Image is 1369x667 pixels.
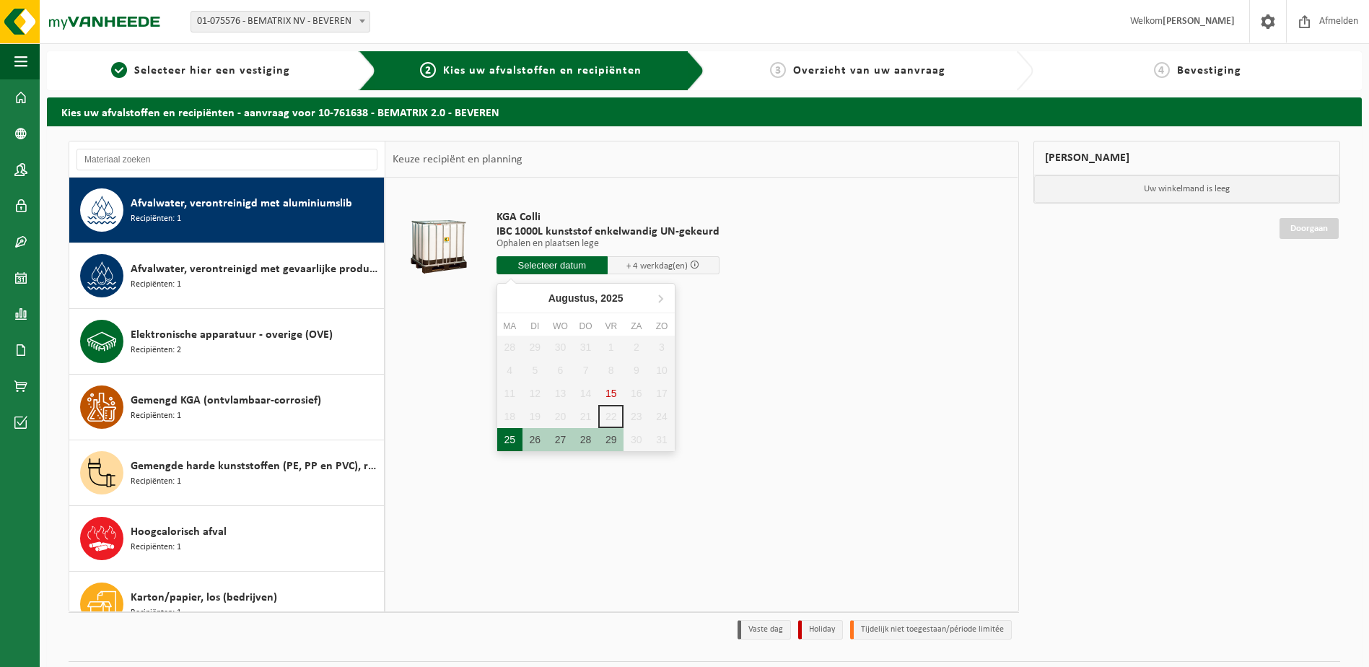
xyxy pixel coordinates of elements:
[600,293,623,303] i: 2025
[191,11,370,32] span: 01-075576 - BEMATRIX NV - BEVEREN
[1177,65,1241,77] span: Bevestiging
[497,428,522,451] div: 25
[131,458,380,475] span: Gemengde harde kunststoffen (PE, PP en PVC), recycleerbaar (industrieel)
[522,428,548,451] div: 26
[134,65,290,77] span: Selecteer hier een vestiging
[497,256,608,274] input: Selecteer datum
[54,62,347,79] a: 1Selecteer hier een vestiging
[443,65,642,77] span: Kies uw afvalstoffen en recipiënten
[69,506,385,572] button: Hoogcalorisch afval Recipiënten: 1
[131,409,181,423] span: Recipiënten: 1
[131,392,321,409] span: Gemengd KGA (ontvlambaar-corrosief)
[598,319,624,333] div: vr
[573,428,598,451] div: 28
[69,178,385,243] button: Afvalwater, verontreinigd met aluminiumslib Recipiënten: 1
[131,606,181,620] span: Recipiënten: 1
[573,319,598,333] div: do
[131,344,181,357] span: Recipiënten: 2
[111,62,127,78] span: 1
[131,212,181,226] span: Recipiënten: 1
[385,141,530,178] div: Keuze recipiënt en planning
[497,224,720,239] span: IBC 1000L kunststof enkelwandig UN-gekeurd
[548,319,573,333] div: wo
[131,589,277,606] span: Karton/papier, los (bedrijven)
[69,572,385,637] button: Karton/papier, los (bedrijven) Recipiënten: 1
[543,287,629,310] div: Augustus,
[850,620,1012,640] li: Tijdelijk niet toegestaan/période limitée
[1163,16,1235,27] strong: [PERSON_NAME]
[770,62,786,78] span: 3
[131,278,181,292] span: Recipiënten: 1
[497,210,720,224] span: KGA Colli
[47,97,1362,126] h2: Kies uw afvalstoffen en recipiënten - aanvraag voor 10-761638 - BEMATRIX 2.0 - BEVEREN
[798,620,843,640] li: Holiday
[1280,218,1339,239] a: Doorgaan
[76,149,377,170] input: Materiaal zoeken
[626,261,688,271] span: + 4 werkdag(en)
[548,428,573,451] div: 27
[69,309,385,375] button: Elektronische apparatuur - overige (OVE) Recipiënten: 2
[131,523,227,541] span: Hoogcalorisch afval
[131,326,333,344] span: Elektronische apparatuur - overige (OVE)
[649,319,674,333] div: zo
[420,62,436,78] span: 2
[793,65,945,77] span: Overzicht van uw aanvraag
[738,620,791,640] li: Vaste dag
[624,319,649,333] div: za
[191,12,369,32] span: 01-075576 - BEMATRIX NV - BEVEREN
[131,195,352,212] span: Afvalwater, verontreinigd met aluminiumslib
[598,428,624,451] div: 29
[131,261,380,278] span: Afvalwater, verontreinigd met gevaarlijke producten
[497,319,522,333] div: ma
[1033,141,1341,175] div: [PERSON_NAME]
[1154,62,1170,78] span: 4
[69,243,385,309] button: Afvalwater, verontreinigd met gevaarlijke producten Recipiënten: 1
[69,375,385,440] button: Gemengd KGA (ontvlambaar-corrosief) Recipiënten: 1
[131,475,181,489] span: Recipiënten: 1
[497,239,720,249] p: Ophalen en plaatsen lege
[69,440,385,506] button: Gemengde harde kunststoffen (PE, PP en PVC), recycleerbaar (industrieel) Recipiënten: 1
[131,541,181,554] span: Recipiënten: 1
[1034,175,1340,203] p: Uw winkelmand is leeg
[522,319,548,333] div: di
